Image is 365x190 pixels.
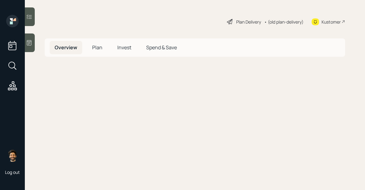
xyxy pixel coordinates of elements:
[5,169,20,175] div: Log out
[55,44,77,51] span: Overview
[146,44,177,51] span: Spend & Save
[117,44,131,51] span: Invest
[236,19,261,25] div: Plan Delivery
[322,19,341,25] div: Kustomer
[92,44,102,51] span: Plan
[6,149,19,162] img: eric-schwartz-headshot.png
[264,19,304,25] div: • (old plan-delivery)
